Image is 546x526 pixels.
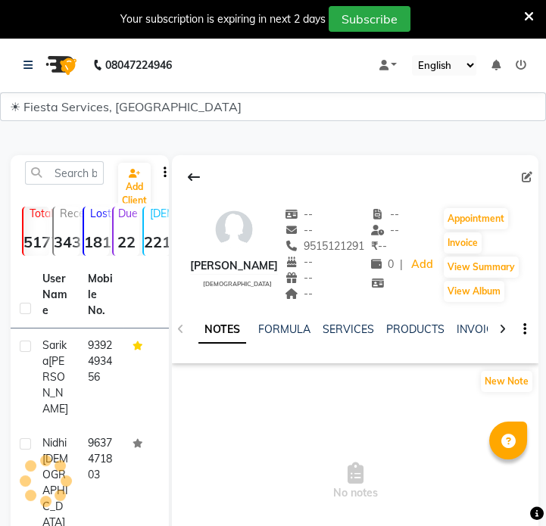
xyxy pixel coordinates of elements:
span: 0 [371,257,394,271]
a: Add [409,254,435,275]
strong: 22 [114,232,139,251]
p: Recent [60,207,80,220]
span: [DEMOGRAPHIC_DATA] [203,280,272,288]
img: logo [39,44,81,86]
div: [PERSON_NAME] [190,258,278,274]
span: 9515121291 [285,239,365,253]
button: View Summary [444,257,519,278]
button: Subscribe [329,6,410,32]
div: Your subscription is expiring in next 2 days [120,11,326,27]
img: avatar [211,207,257,252]
span: -- [285,223,314,237]
p: [DEMOGRAPHIC_DATA] [150,207,170,220]
p: Due [117,207,139,220]
a: NOTES [198,316,246,344]
a: PRODUCTS [386,322,445,336]
strong: 5177 [23,232,49,251]
th: Mobile No. [79,262,124,328]
span: Sarika [42,338,67,368]
a: Add Client [118,163,151,211]
strong: 343 [54,232,80,251]
td: 9392493456 [79,328,124,426]
span: -- [285,207,314,221]
b: 08047224946 [105,44,172,86]
button: View Album [444,281,504,302]
span: -- [371,223,400,237]
button: New Note [481,371,532,392]
button: Invoice [444,232,482,254]
a: FORMULA [258,322,310,336]
span: -- [371,207,400,221]
strong: 1810 [84,232,110,251]
span: -- [371,239,387,253]
button: Appointment [444,208,508,229]
span: Nidhi [42,436,67,450]
div: Back to Client [178,163,210,191]
a: INVOICES [457,322,507,336]
span: -- [285,287,314,300]
p: Lost [90,207,110,220]
span: -- [285,255,314,269]
th: User Name [33,262,79,328]
strong: 221 [144,232,170,251]
p: Total [30,207,49,220]
span: [PERSON_NAME] [42,354,68,416]
span: ₹ [371,239,378,253]
a: SERVICES [323,322,374,336]
span: | [400,257,403,272]
input: Search by Name/Mobile/Email/Code [25,161,104,185]
span: -- [285,271,314,285]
